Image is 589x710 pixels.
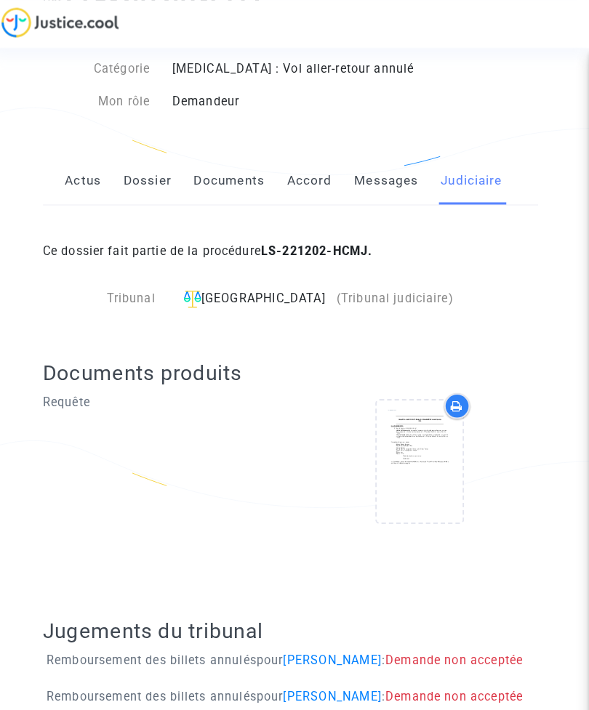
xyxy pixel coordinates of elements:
div: Catégorie [41,60,168,77]
span: Ce dossier fait partie de la procédure [52,240,376,254]
span: (Tribunal judiciaire) [340,286,455,300]
span: pour [262,642,385,656]
img: icon-faciliter-sm.svg [190,286,207,303]
b: LS-221202-HCMJ. [266,240,376,254]
a: Accord [292,154,336,202]
span: Demande non acceptée [388,642,524,656]
a: Actus [73,154,109,202]
div: Mon rôle [41,92,168,109]
span: pour [262,678,385,692]
span: [PERSON_NAME] [288,642,385,656]
span: Demande non acceptée [388,678,524,692]
h2: Documents produits [52,354,538,379]
p: Requête [52,387,284,405]
div: [GEOGRAPHIC_DATA] [184,285,486,303]
a: Documents [200,154,270,202]
h2: Jugements du tribunal [52,608,538,633]
span: [PERSON_NAME] [288,678,385,692]
div: [MEDICAL_DATA] : Vol aller-retour annulé [167,60,548,77]
img: jc-logo.svg [11,7,127,37]
p: Remboursement des billets annulés : [55,676,524,694]
div: Tribunal [52,285,173,303]
p: Remboursement des billets annulés : [55,640,524,658]
a: Messages [358,154,421,202]
a: Judiciaire [443,154,503,202]
div: Demandeur [167,92,548,109]
a: Dossier [131,154,178,202]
